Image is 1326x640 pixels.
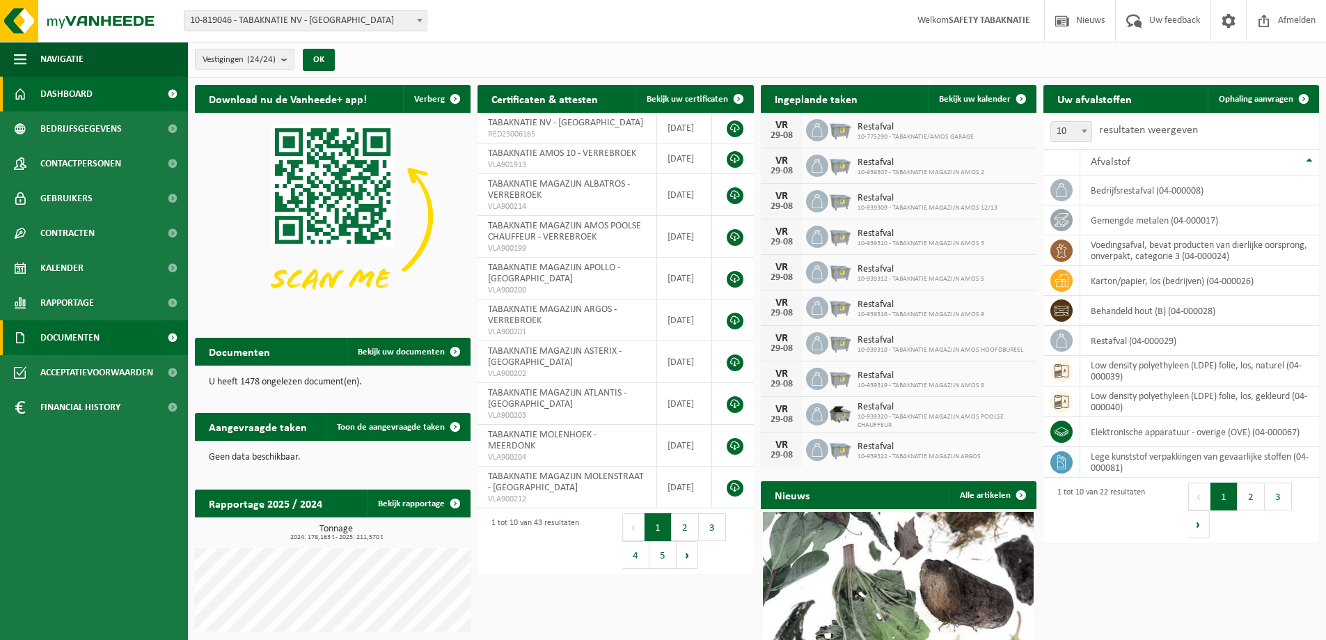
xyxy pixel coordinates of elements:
[657,174,713,216] td: [DATE]
[488,430,597,451] span: TABAKNATIE MOLENHOEK - MEERDONK
[1080,417,1319,447] td: elektronische apparatuur - overige (OVE) (04-000067)
[928,85,1035,113] a: Bekijk uw kalender
[858,370,984,382] span: Restafval
[1080,356,1319,387] td: low density polyethyleen (LDPE) folie, los, naturel (04-000039)
[858,382,984,390] span: 10-939319 - TABAKNATIE MAGAZIJN AMOS 8
[657,258,713,299] td: [DATE]
[40,286,94,320] span: Rapportage
[488,285,645,296] span: VLA900200
[622,513,645,541] button: Previous
[768,344,796,354] div: 29-08
[768,166,796,176] div: 29-08
[1080,175,1319,205] td: bedrijfsrestafval (04-000008)
[184,10,427,31] span: 10-819046 - TABAKNATIE NV - ANTWERPEN
[403,85,469,113] button: Verberg
[657,299,713,341] td: [DATE]
[768,226,796,237] div: VR
[1080,326,1319,356] td: restafval (04-000029)
[828,366,852,389] img: WB-2500-GAL-GY-01
[414,95,445,104] span: Verberg
[1050,121,1092,142] span: 10
[347,338,469,366] a: Bekijk uw documenten
[195,338,284,365] h2: Documenten
[40,111,122,146] span: Bedrijfsgegevens
[1043,85,1146,112] h2: Uw afvalstoffen
[203,49,276,70] span: Vestigingen
[858,346,1023,354] span: 10-939318 - TABAKNATIE MAGAZIJN AMOS HOOFDBUREEL
[761,481,823,508] h2: Nieuws
[858,442,981,453] span: Restafval
[657,383,713,425] td: [DATE]
[40,355,153,390] span: Acceptatievoorwaarden
[647,95,728,104] span: Bekijk uw certificaten
[209,453,457,462] p: Geen data beschikbaar.
[195,113,471,320] img: Download de VHEPlus App
[1238,483,1265,510] button: 2
[488,471,644,493] span: TABAKNATIE MAGAZIJN MOLENSTRAAT - [GEOGRAPHIC_DATA]
[858,122,974,133] span: Restafval
[939,95,1011,104] span: Bekijk uw kalender
[40,146,121,181] span: Contactpersonen
[1188,510,1210,538] button: Next
[768,404,796,415] div: VR
[1080,296,1319,326] td: behandeld hout (B) (04-000028)
[858,453,981,461] span: 10-939322 - TABAKNATIE MAGAZIJN ARGOS
[768,191,796,202] div: VR
[768,262,796,273] div: VR
[488,368,645,380] span: VLA900202
[858,311,984,319] span: 10-939316 - TABAKNATIE MAGAZIJN AMOS 9
[326,413,469,441] a: Toon de aangevraagde taken
[367,490,469,517] a: Bekijk rapportage
[768,131,796,141] div: 29-08
[858,264,984,275] span: Restafval
[657,216,713,258] td: [DATE]
[949,481,1035,509] a: Alle artikelen
[699,513,726,541] button: 3
[768,333,796,344] div: VR
[828,224,852,247] img: WB-2500-GAL-GY-01
[358,348,445,357] span: Bekijk uw documenten
[40,390,120,425] span: Financial History
[858,299,984,311] span: Restafval
[488,201,645,212] span: VLA900214
[858,240,984,248] span: 10-939310 - TABAKNATIE MAGAZIJN AMOS 3
[1210,483,1238,510] button: 1
[768,309,796,318] div: 29-08
[337,423,445,432] span: Toon de aangevraagde taken
[40,77,93,111] span: Dashboard
[657,113,713,143] td: [DATE]
[1219,95,1293,104] span: Ophaling aanvragen
[40,42,84,77] span: Navigatie
[636,85,752,113] a: Bekijk uw certificaten
[1080,387,1319,417] td: low density polyethyleen (LDPE) folie, los, gekleurd (04-000040)
[828,295,852,318] img: WB-2500-GAL-GY-01
[858,402,1029,413] span: Restafval
[768,297,796,309] div: VR
[1080,447,1319,478] td: lege kunststof verpakkingen van gevaarlijke stoffen (04-000081)
[195,413,321,440] h2: Aangevraagde taken
[768,439,796,451] div: VR
[657,425,713,467] td: [DATE]
[1099,125,1198,136] label: resultaten weergeven
[828,437,852,460] img: WB-2500-GAL-GY-01
[858,169,984,177] span: 10-939307 - TABAKNATIE MAGAZIJN AMOS 2
[195,85,381,112] h2: Download nu de Vanheede+ app!
[195,49,294,70] button: Vestigingen(24/24)
[1080,205,1319,235] td: gemengde metalen (04-000017)
[858,204,997,212] span: 10-939309 - TABAKNATIE MAGAZIJN AMOS 12/13
[488,494,645,505] span: VLA900212
[488,327,645,338] span: VLA900201
[488,129,645,140] span: RED25006165
[828,401,852,425] img: WB-5000-GAL-GY-01
[768,202,796,212] div: 29-08
[488,243,645,254] span: VLA900199
[677,541,698,569] button: Next
[209,377,457,387] p: U heeft 1478 ongelezen document(en).
[488,452,645,463] span: VLA900204
[768,415,796,425] div: 29-08
[484,512,579,570] div: 1 tot 10 van 43 resultaten
[645,513,672,541] button: 1
[768,380,796,389] div: 29-08
[40,251,84,286] span: Kalender
[761,85,871,112] h2: Ingeplande taken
